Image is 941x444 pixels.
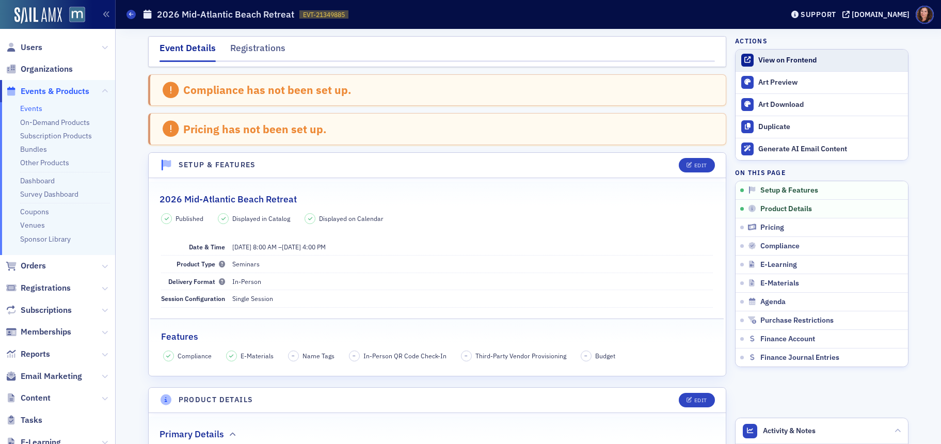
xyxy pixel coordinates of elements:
[916,6,934,24] span: Profile
[736,138,908,160] button: Generate AI Email Content
[736,50,908,71] a: View on Frontend
[21,348,50,360] span: Reports
[69,7,85,23] img: SailAMX
[62,7,85,24] a: View Homepage
[758,56,903,65] div: View on Frontend
[168,277,225,286] span: Delivery Format
[282,243,301,251] span: [DATE]
[232,260,260,268] span: Seminars
[852,10,910,19] div: [DOMAIN_NAME]
[232,243,251,251] span: [DATE]
[735,168,908,177] h4: On this page
[21,415,42,426] span: Tasks
[21,42,42,53] span: Users
[21,392,51,404] span: Content
[21,282,71,294] span: Registrations
[6,371,82,382] a: Email Marketing
[760,223,784,232] span: Pricing
[595,351,615,360] span: Budget
[21,86,89,97] span: Events & Products
[584,352,587,359] span: –
[735,36,767,45] h4: Actions
[20,176,55,185] a: Dashboard
[694,163,707,168] div: Edit
[21,64,73,75] span: Organizations
[319,214,384,223] span: Displayed on Calendar
[160,427,224,441] h2: Primary Details
[20,220,45,230] a: Venues
[160,41,216,62] div: Event Details
[179,394,253,405] h4: Product Details
[20,189,78,199] a: Survey Dashboard
[20,207,49,216] a: Coupons
[176,214,203,223] span: Published
[303,10,345,19] span: EVT-21349885
[736,93,908,116] a: Art Download
[6,42,42,53] a: Users
[161,330,198,343] h2: Features
[20,145,47,154] a: Bundles
[760,186,818,195] span: Setup & Features
[6,326,71,338] a: Memberships
[232,214,290,223] span: Displayed in Catalog
[679,158,714,172] button: Edit
[6,305,72,316] a: Subscriptions
[363,351,446,360] span: In-Person QR Code Check-In
[694,398,707,403] div: Edit
[232,239,713,255] dd: –
[232,277,261,286] span: In-Person
[241,351,274,360] span: E-Materials
[20,158,69,167] a: Other Products
[6,415,42,426] a: Tasks
[760,279,799,288] span: E-Materials
[353,352,356,359] span: –
[760,242,800,251] span: Compliance
[183,83,352,97] div: Compliance has not been set up.
[679,393,714,407] button: Edit
[20,118,90,127] a: On-Demand Products
[302,243,326,251] time: 4:00 PM
[6,64,73,75] a: Organizations
[6,260,46,272] a: Orders
[758,145,903,154] div: Generate AI Email Content
[20,104,42,113] a: Events
[302,351,334,360] span: Name Tags
[465,352,468,359] span: –
[758,100,903,109] div: Art Download
[736,72,908,93] a: Art Preview
[21,371,82,382] span: Email Marketing
[760,260,797,269] span: E-Learning
[763,425,816,436] span: Activity & Notes
[760,335,815,344] span: Finance Account
[758,122,903,132] div: Duplicate
[161,294,225,303] span: Session Configuration
[177,260,225,268] span: Product Type
[801,10,836,19] div: Support
[6,348,50,360] a: Reports
[14,7,62,24] img: SailAMX
[21,326,71,338] span: Memberships
[157,8,294,21] h1: 2026 Mid-Atlantic Beach Retreat
[21,305,72,316] span: Subscriptions
[6,392,51,404] a: Content
[760,353,839,362] span: Finance Journal Entries
[760,297,786,307] span: Agenda
[20,234,71,244] a: Sponsor Library
[179,160,256,170] h4: Setup & Features
[20,131,92,140] a: Subscription Products
[253,243,277,251] time: 8:00 AM
[475,351,566,360] span: Third-Party Vendor Provisioning
[232,294,273,303] span: Single Session
[292,352,295,359] span: –
[6,86,89,97] a: Events & Products
[178,351,212,360] span: Compliance
[230,41,285,60] div: Registrations
[760,204,812,214] span: Product Details
[736,116,908,138] button: Duplicate
[842,11,913,18] button: [DOMAIN_NAME]
[758,78,903,87] div: Art Preview
[6,282,71,294] a: Registrations
[760,316,834,325] span: Purchase Restrictions
[183,122,327,136] div: Pricing has not been set up.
